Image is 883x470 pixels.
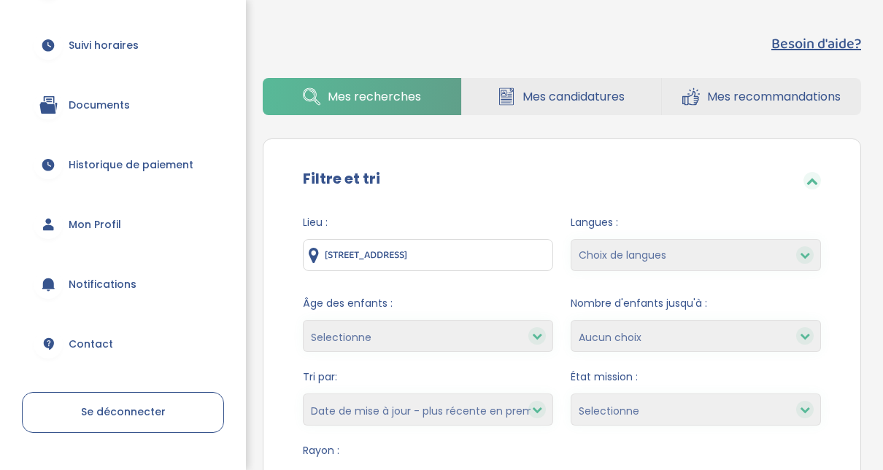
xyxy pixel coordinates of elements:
[22,79,224,131] a: Documents
[22,198,224,251] a: Mon Profil
[69,277,136,292] span: Notifications
[303,443,821,458] span: Rayon :
[303,168,380,189] label: Filtre et tri
[263,78,461,115] a: Mes recherches
[303,215,553,230] span: Lieu :
[571,215,821,230] span: Langues :
[69,98,130,113] span: Documents
[303,369,553,385] span: Tri par:
[303,296,553,311] span: Âge des enfants :
[22,138,224,191] a: Historique de paiement
[69,337,113,352] span: Contact
[571,296,821,311] span: Nombre d'enfants jusqu'à :
[22,258,224,310] a: Notifications
[771,33,861,55] button: Besoin d'aide?
[662,78,861,115] a: Mes recommandations
[22,318,224,370] a: Contact
[707,87,841,106] span: Mes recommandations
[462,78,660,115] a: Mes candidatures
[571,369,821,385] span: État mission :
[69,38,139,53] span: Suivi horaires
[303,239,553,271] input: Ville ou code postale
[22,392,224,433] a: Se déconnecter
[81,404,166,419] span: Se déconnecter
[22,19,224,71] a: Suivi horaires
[523,87,625,106] span: Mes candidatures
[69,217,121,232] span: Mon Profil
[328,87,421,106] span: Mes recherches
[69,157,193,173] span: Historique de paiement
